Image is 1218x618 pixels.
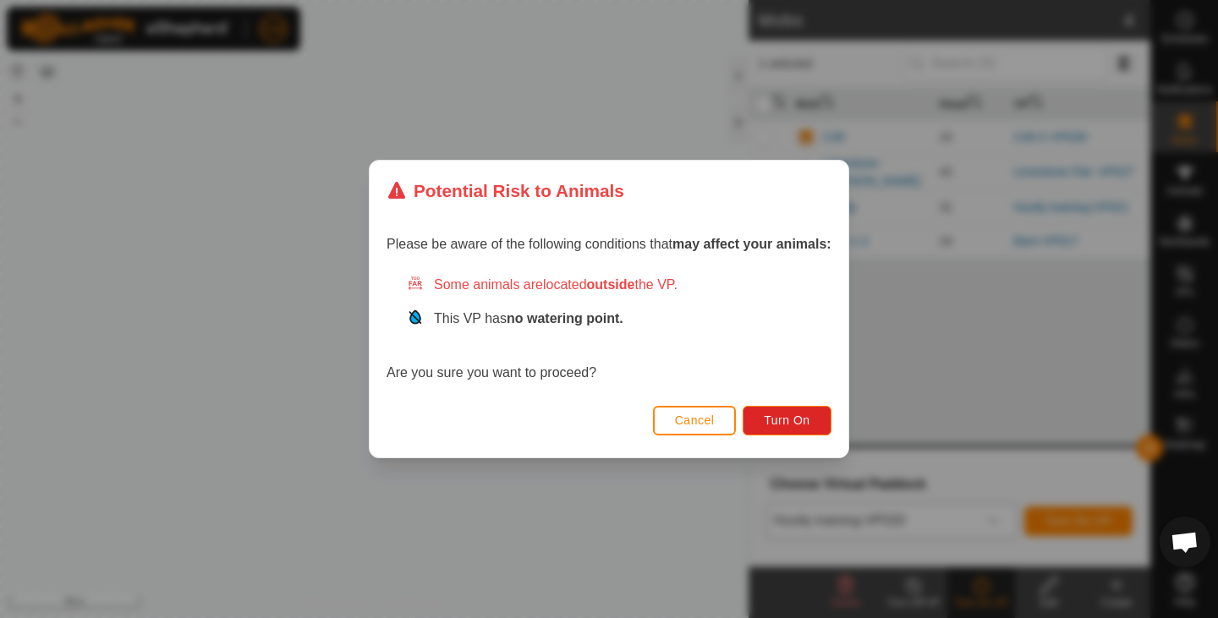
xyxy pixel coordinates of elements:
[743,406,831,435] button: Turn On
[387,275,831,383] div: Are you sure you want to proceed?
[434,311,623,325] span: This VP has
[507,311,623,325] strong: no watering point.
[387,178,624,204] div: Potential Risk to Animals
[543,277,678,292] span: located the VP.
[387,237,831,251] span: Please be aware of the following conditions that
[587,277,635,292] strong: outside
[653,406,737,435] button: Cancel
[675,413,715,427] span: Cancel
[672,237,831,251] strong: may affect your animals:
[1160,517,1210,567] div: Open chat
[765,413,810,427] span: Turn On
[407,275,831,295] div: Some animals are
